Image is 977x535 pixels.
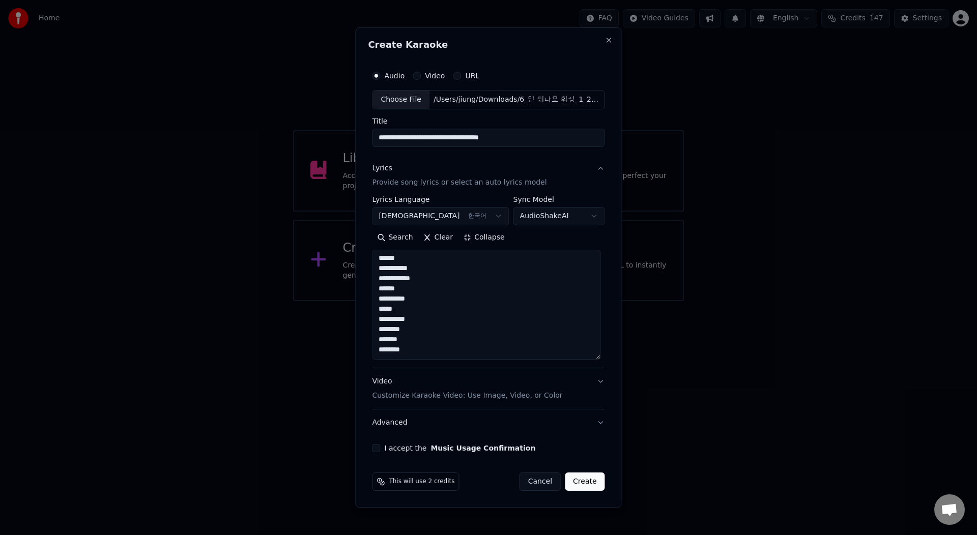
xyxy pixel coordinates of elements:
button: Collapse [458,229,510,246]
button: Create [565,472,605,491]
label: Video [425,72,445,79]
label: I accept the [384,444,535,452]
div: Video [372,376,562,401]
h2: Create Karaoke [368,40,609,49]
div: /Users/jiung/Downloads/6_안 되나요 휘성_1_2_1.mp3_250813/Youre so beautiful 너라는 명작_1_1_... [429,95,602,105]
button: LyricsProvide song lyrics or select an auto lyrics model [372,155,605,196]
label: URL [465,72,479,79]
button: Clear [418,229,458,246]
p: Provide song lyrics or select an auto lyrics model [372,177,547,188]
div: Choose File [372,91,429,109]
label: Lyrics Language [372,196,509,203]
button: I accept the [430,444,535,452]
button: VideoCustomize Karaoke Video: Use Image, Video, or Color [372,368,605,409]
span: This will use 2 credits [389,478,454,486]
button: Cancel [520,472,561,491]
label: Title [372,117,605,125]
div: LyricsProvide song lyrics or select an auto lyrics model [372,196,605,368]
button: Search [372,229,418,246]
p: Customize Karaoke Video: Use Image, Video, or Color [372,391,562,401]
button: Advanced [372,409,605,436]
label: Audio [384,72,405,79]
div: Lyrics [372,163,392,173]
label: Sync Model [513,196,605,203]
